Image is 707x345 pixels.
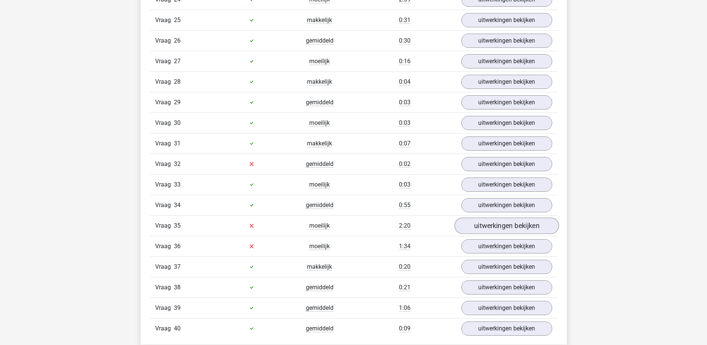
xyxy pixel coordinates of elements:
[307,140,332,147] span: makkelijk
[155,57,174,66] span: Vraag
[461,54,552,68] a: uitwerkingen bekijken
[399,37,411,44] span: 0:30
[306,99,333,106] span: gemiddeld
[399,201,411,209] span: 0:55
[174,243,181,250] span: 36
[155,283,174,292] span: Vraag
[461,198,552,212] a: uitwerkingen bekijken
[461,239,552,253] a: uitwerkingen bekijken
[174,284,181,291] span: 38
[461,95,552,110] a: uitwerkingen bekijken
[155,118,174,127] span: Vraag
[399,58,411,65] span: 0:16
[399,181,411,188] span: 0:03
[155,77,174,86] span: Vraag
[461,75,552,89] a: uitwerkingen bekijken
[155,324,174,333] span: Vraag
[306,325,333,332] span: gemiddeld
[309,119,330,127] span: moeilijk
[399,263,411,271] span: 0:20
[174,222,181,229] span: 35
[399,140,411,147] span: 0:07
[399,160,411,168] span: 0:02
[174,16,181,24] span: 25
[306,304,333,312] span: gemiddeld
[399,284,411,291] span: 0:21
[307,16,332,24] span: makkelijk
[306,201,333,209] span: gemiddeld
[174,304,181,311] span: 39
[155,242,174,251] span: Vraag
[399,78,411,86] span: 0:04
[174,160,181,167] span: 32
[155,221,174,230] span: Vraag
[174,99,181,106] span: 29
[174,201,181,209] span: 34
[155,304,174,312] span: Vraag
[174,263,181,270] span: 37
[174,37,181,44] span: 26
[399,99,411,106] span: 0:03
[307,78,332,86] span: makkelijk
[306,284,333,291] span: gemiddeld
[399,243,411,250] span: 1:34
[454,218,559,234] a: uitwerkingen bekijken
[155,98,174,107] span: Vraag
[155,16,174,25] span: Vraag
[309,58,330,65] span: moeilijk
[174,78,181,85] span: 28
[307,263,332,271] span: makkelijk
[155,36,174,45] span: Vraag
[174,325,181,332] span: 40
[174,181,181,188] span: 33
[309,181,330,188] span: moeilijk
[155,201,174,210] span: Vraag
[399,304,411,312] span: 1:06
[155,180,174,189] span: Vraag
[309,243,330,250] span: moeilijk
[461,34,552,48] a: uitwerkingen bekijken
[461,136,552,151] a: uitwerkingen bekijken
[399,119,411,127] span: 0:03
[461,116,552,130] a: uitwerkingen bekijken
[461,13,552,27] a: uitwerkingen bekijken
[461,301,552,315] a: uitwerkingen bekijken
[461,280,552,295] a: uitwerkingen bekijken
[461,260,552,274] a: uitwerkingen bekijken
[461,178,552,192] a: uitwerkingen bekijken
[306,37,333,44] span: gemiddeld
[174,58,181,65] span: 27
[306,160,333,168] span: gemiddeld
[155,160,174,169] span: Vraag
[461,157,552,171] a: uitwerkingen bekijken
[309,222,330,230] span: moeilijk
[155,139,174,148] span: Vraag
[399,325,411,332] span: 0:09
[155,262,174,271] span: Vraag
[174,140,181,147] span: 31
[399,16,411,24] span: 0:31
[399,222,411,230] span: 2:20
[174,119,181,126] span: 30
[461,321,552,336] a: uitwerkingen bekijken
